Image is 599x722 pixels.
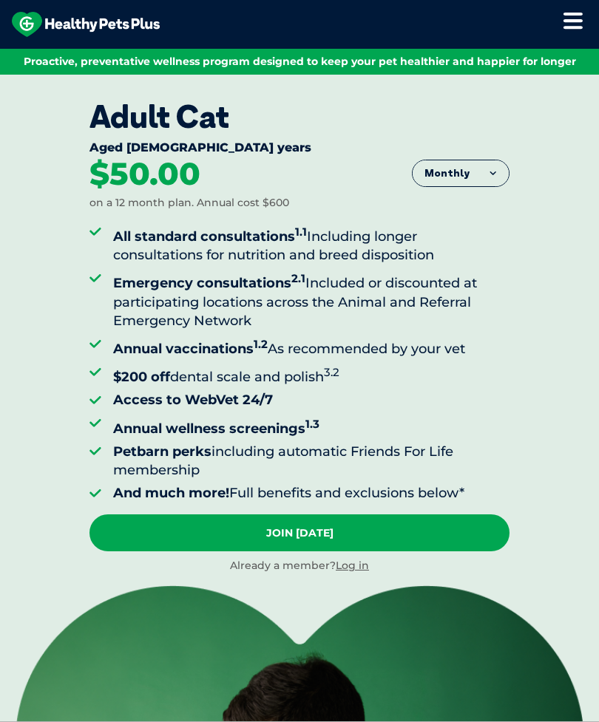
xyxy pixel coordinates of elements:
li: Including longer consultations for nutrition and breed disposition [113,222,510,265]
div: Already a member? [89,559,510,573]
sup: 2.1 [291,271,305,285]
div: Adult Cat [89,98,510,135]
div: Aged [DEMOGRAPHIC_DATA] years [89,140,510,158]
strong: Emergency consultations [113,275,305,291]
strong: Petbarn perks [113,443,211,460]
strong: Annual vaccinations [113,341,268,357]
span: Proactive, preventative wellness program designed to keep your pet healthier and happier for longer [24,55,576,68]
a: Join [DATE] [89,514,510,551]
strong: $200 off [113,369,170,385]
sup: 1.2 [254,337,268,351]
sup: 3.2 [324,365,339,379]
div: on a 12 month plan. Annual cost $600 [89,196,289,211]
sup: 1.3 [305,417,319,431]
strong: All standard consultations [113,228,307,245]
a: Log in [336,559,369,572]
img: hpp-logo [12,12,160,37]
div: $50.00 [89,158,200,191]
button: Monthly [413,160,509,187]
strong: Annual wellness screenings [113,420,319,437]
sup: 1.1 [295,225,307,239]
li: As recommended by your vet [113,335,510,358]
li: dental scale and polish [113,363,510,386]
li: Full benefits and exclusions below* [113,484,510,503]
li: Included or discounted at participating locations across the Animal and Referral Emergency Network [113,269,510,330]
li: including automatic Friends For Life membership [113,443,510,480]
strong: And much more! [113,485,229,501]
strong: Access to WebVet 24/7 [113,392,273,408]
